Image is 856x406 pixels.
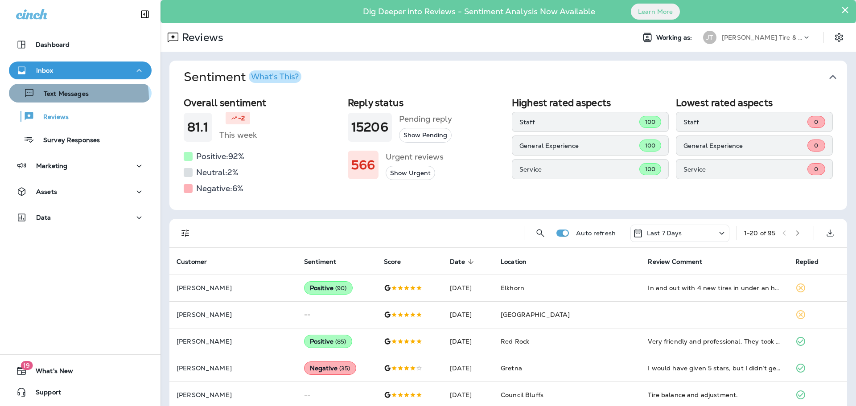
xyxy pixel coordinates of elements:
[683,119,807,126] p: Staff
[399,128,452,143] button: Show Pending
[841,3,849,17] button: Close
[648,390,781,399] div: Tire balance and adjustment.
[177,224,194,242] button: Filters
[177,61,854,94] button: SentimentWhat's This?
[519,119,639,126] p: Staff
[386,150,444,164] h5: Urgent reviews
[187,120,209,135] h1: 81.1
[177,284,290,291] p: [PERSON_NAME]
[304,258,348,266] span: Sentiment
[196,165,239,180] h5: Neutral: 2 %
[304,281,353,295] div: Positive
[384,258,401,266] span: Score
[744,230,775,237] div: 1 - 20 of 95
[645,118,655,126] span: 100
[304,335,352,348] div: Positive
[177,311,290,318] p: [PERSON_NAME]
[9,157,152,175] button: Marketing
[132,5,157,23] button: Collapse Sidebar
[169,94,847,210] div: SentimentWhat's This?
[196,181,243,196] h5: Negative: 6 %
[177,365,290,372] p: [PERSON_NAME]
[351,158,375,172] h1: 566
[9,183,152,201] button: Assets
[814,118,818,126] span: 0
[36,214,51,221] p: Data
[576,230,616,237] p: Auto refresh
[501,311,570,319] span: [GEOGRAPHIC_DATA]
[36,162,67,169] p: Marketing
[656,34,694,41] span: Working as:
[648,258,714,266] span: Review Comment
[631,4,680,20] button: Learn More
[531,224,549,242] button: Search Reviews
[36,41,70,48] p: Dashboard
[443,301,494,328] td: [DATE]
[399,112,452,126] h5: Pending reply
[196,149,244,164] h5: Positive: 92 %
[519,142,639,149] p: General Experience
[35,90,89,98] p: Text Messages
[648,364,781,373] div: I would have given 5 stars, but I didn’t get a call when my tires arrived, so I had to postpone s...
[348,97,505,108] h2: Reply status
[9,62,152,79] button: Inbox
[831,29,847,45] button: Settings
[683,166,807,173] p: Service
[443,328,494,355] td: [DATE]
[795,258,830,266] span: Replied
[443,275,494,301] td: [DATE]
[795,258,819,266] span: Replied
[814,142,818,149] span: 0
[648,258,702,266] span: Review Comment
[249,70,301,83] button: What's This?
[501,258,527,266] span: Location
[297,301,377,328] td: --
[337,10,621,13] p: Dig Deeper into Reviews - Sentiment Analysis Now Available
[21,361,33,370] span: 19
[34,136,100,145] p: Survey Responses
[9,383,152,401] button: Support
[335,338,346,345] span: ( 85 )
[304,361,356,375] div: Negative
[386,166,435,180] button: Show Urgent
[304,258,336,266] span: Sentiment
[501,364,522,372] span: Gretna
[512,97,669,108] h2: Highest rated aspects
[335,284,347,292] span: ( 90 )
[219,128,257,142] h5: This week
[9,209,152,226] button: Data
[251,73,299,81] div: What's This?
[178,31,223,44] p: Reviews
[384,258,413,266] span: Score
[645,142,655,149] span: 100
[501,391,543,399] span: Council Bluffs
[501,258,538,266] span: Location
[184,70,301,85] h1: Sentiment
[683,142,807,149] p: General Experience
[648,337,781,346] div: Very friendly and professional. They took the time to show me the issues that were found while in...
[648,283,781,292] div: In and out with 4 new tires in under an hour. Exact price shown on website. No upsale BS. A+
[36,188,57,195] p: Assets
[27,389,61,399] span: Support
[238,114,245,123] p: -2
[177,258,207,266] span: Customer
[36,67,53,74] p: Inbox
[27,367,73,378] span: What's New
[703,31,716,44] div: JT
[647,230,682,237] p: Last 7 Days
[450,258,477,266] span: Date
[351,120,388,135] h1: 15206
[821,224,839,242] button: Export as CSV
[645,165,655,173] span: 100
[9,84,152,103] button: Text Messages
[177,391,290,398] p: [PERSON_NAME]
[184,97,341,108] h2: Overall sentiment
[501,337,529,345] span: Red Rock
[501,284,524,292] span: Elkhorn
[676,97,833,108] h2: Lowest rated aspects
[443,355,494,381] td: [DATE]
[177,258,218,266] span: Customer
[722,34,802,41] p: [PERSON_NAME] Tire & Auto
[814,165,818,173] span: 0
[177,338,290,345] p: [PERSON_NAME]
